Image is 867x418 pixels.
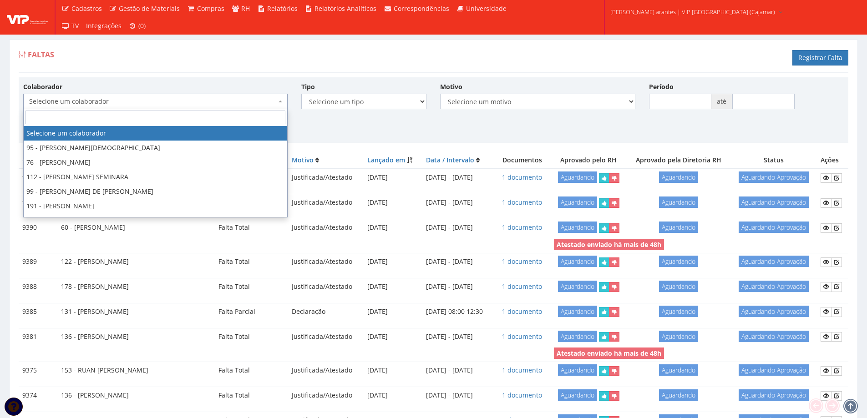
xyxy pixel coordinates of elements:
span: (0) [138,21,146,30]
td: [DATE] - [DATE] [422,219,494,237]
td: [DATE] 08:00 12:30 [422,303,494,320]
a: 1 documento [502,366,542,374]
td: 9388 [19,278,57,295]
span: Aguardando [558,331,597,342]
td: [DATE] [364,169,422,186]
span: Aguardando [558,306,597,317]
td: 9375 [19,362,57,379]
td: [DATE] [364,387,422,404]
td: Justificada/Atestado [288,328,364,345]
td: Justificada/Atestado [288,219,364,237]
td: 122 - [PERSON_NAME] [57,253,215,270]
img: logo [7,10,48,24]
td: [DATE] - [DATE] [422,253,494,270]
td: Justificada/Atestado [288,362,364,379]
td: 9390 [19,219,57,237]
span: Aguardando Aprovação [739,196,809,208]
li: 99 - [PERSON_NAME] DE [PERSON_NAME] [24,184,287,199]
span: Aguardando [659,256,698,267]
td: Justificada/Atestado [288,253,364,270]
li: 126 - [PERSON_NAME] DO PRADO LUCINDO [24,213,287,228]
a: 1 documento [502,307,542,316]
th: Aprovado pelo RH [550,152,627,169]
td: Falta Total [215,253,288,270]
span: Relatórios [267,4,298,13]
td: [DATE] - [DATE] [422,278,494,295]
th: Aprovado pela Diretoria RH [627,152,730,169]
td: 131 - [PERSON_NAME] [57,303,215,320]
td: [DATE] [364,253,422,270]
span: Aguardando [659,331,698,342]
th: Documentos [494,152,550,169]
th: Ações [817,152,848,169]
a: Código [22,156,44,164]
span: Aguardando [659,171,698,183]
td: Falta Total [215,328,288,345]
label: Período [649,82,674,91]
span: Aguardando [659,364,698,376]
span: Relatórios Analíticos [314,4,376,13]
td: [DATE] [364,303,422,320]
td: [DATE] - [DATE] [422,328,494,345]
td: [DATE] - [DATE] [422,362,494,379]
td: [DATE] - [DATE] [422,194,494,212]
span: Universidade [466,4,507,13]
span: Aguardando [659,389,698,401]
td: 153 - RUAN [PERSON_NAME] [57,362,215,379]
td: [DATE] [364,328,422,345]
a: Motivo [292,156,314,164]
a: 1 documento [502,173,542,181]
td: Falta Total [215,278,288,295]
label: Tipo [301,82,315,91]
span: Aguardando [659,222,698,233]
span: Aguardando Aprovação [739,281,809,292]
label: Colaborador [23,82,62,91]
a: 1 documento [502,282,542,291]
td: 9397 [19,169,57,186]
span: Faltas [28,50,54,60]
td: [DATE] - [DATE] [422,169,494,186]
th: Status [730,152,817,169]
td: [DATE] [364,219,422,237]
span: Correspondências [394,4,449,13]
span: até [711,94,732,109]
a: (0) [125,17,150,35]
span: Compras [197,4,224,13]
td: [DATE] [364,362,422,379]
span: Aguardando [659,196,698,208]
td: 136 - [PERSON_NAME] [57,328,215,345]
a: 1 documento [502,257,542,266]
span: Integrações [86,21,122,30]
li: 112 - [PERSON_NAME] SEMINARA [24,170,287,184]
span: Aguardando Aprovação [739,331,809,342]
li: 191 - [PERSON_NAME] [24,199,287,213]
td: 60 - [PERSON_NAME] [57,219,215,237]
td: Declaração [288,303,364,320]
td: Falta Parcial [215,303,288,320]
a: Data / Intervalo [426,156,474,164]
span: TV [71,21,79,30]
a: 1 documento [502,332,542,341]
span: Aguardando Aprovação [739,364,809,376]
span: Selecione um colaborador [23,94,288,109]
td: 136 - [PERSON_NAME] [57,387,215,404]
span: Aguardando Aprovação [739,222,809,233]
label: Motivo [440,82,462,91]
td: Falta Total [215,387,288,404]
span: Aguardando [558,222,597,233]
li: Selecione um colaborador [24,126,287,141]
span: Aguardando Aprovação [739,306,809,317]
td: [DATE] - [DATE] [422,387,494,404]
td: Falta Total [215,219,288,237]
span: Aguardando [558,281,597,292]
li: 76 - [PERSON_NAME] [24,155,287,170]
a: 1 documento [502,198,542,206]
td: 9385 [19,303,57,320]
span: Aguardando [558,256,597,267]
span: Aguardando Aprovação [739,256,809,267]
td: 9374 [19,387,57,404]
span: Aguardando [558,196,597,208]
strong: Atestado enviado há mais de 48h [557,240,661,249]
span: Aguardando [558,171,597,183]
strong: Atestado enviado há mais de 48h [557,349,661,358]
